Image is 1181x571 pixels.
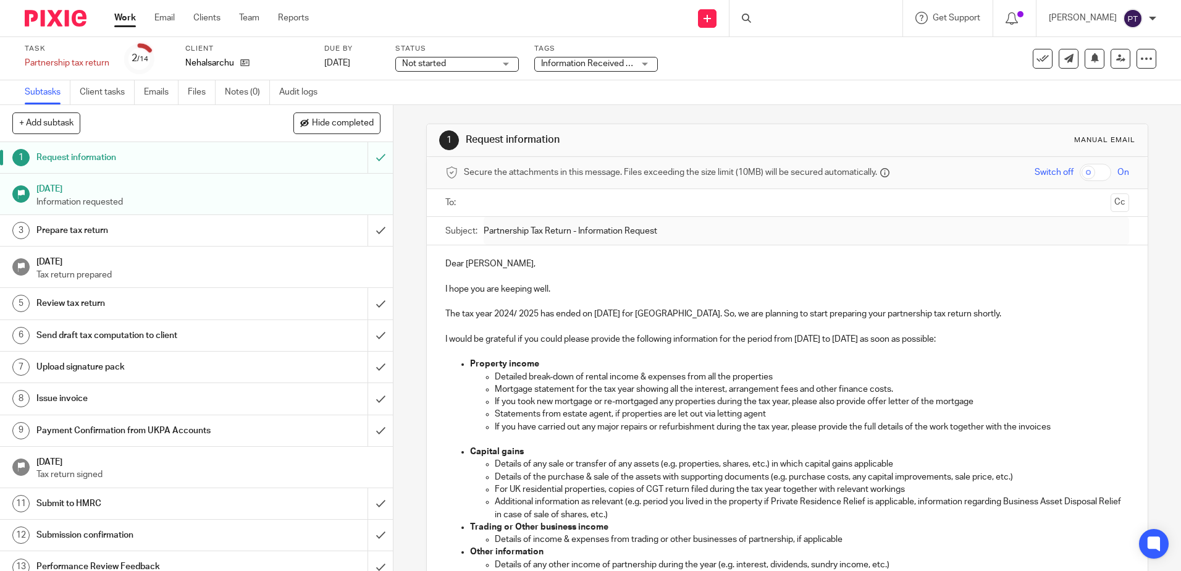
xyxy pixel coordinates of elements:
[1117,166,1129,179] span: On
[495,471,1128,483] p: Details of the purchase & sale of the assets with supporting documents (e.g. purchase costs, any ...
[36,526,249,544] h1: Submission confirmation
[114,12,136,24] a: Work
[495,496,1128,521] p: Additional information as relevant (e.g. period you lived in the property if Private Residence Re...
[36,494,249,513] h1: Submit to HMRC
[534,44,658,54] label: Tags
[36,294,249,313] h1: Review tax return
[312,119,374,129] span: Hide completed
[933,14,980,22] span: Get Support
[12,112,80,133] button: + Add subtask
[445,258,1128,270] p: Dear [PERSON_NAME],
[278,12,309,24] a: Reports
[495,533,1128,546] p: Details of income & expenses from trading or other businesses of partnership, if applicable
[12,149,30,166] div: 1
[439,130,459,150] div: 1
[495,559,1128,571] p: Details of any other income of partnership during the year (e.g. interest, dividends, sundry inco...
[36,253,381,268] h1: [DATE]
[36,221,249,240] h1: Prepare tax return
[279,80,327,104] a: Audit logs
[12,358,30,376] div: 7
[293,112,380,133] button: Hide completed
[495,421,1128,433] p: If you have carried out any major repairs or refurbishment during the tax year, please provide th...
[36,389,249,408] h1: Issue invoice
[324,44,380,54] label: Due by
[495,383,1128,395] p: Mortgage statement for the tax year showing all the interest, arrangement fees and other finance ...
[470,548,544,556] strong: Other information
[470,447,524,456] strong: Capital gains
[466,133,813,146] h1: Request information
[445,197,459,209] label: To:
[12,422,30,439] div: 9
[25,44,109,54] label: Task
[137,56,148,62] small: /14
[36,148,249,167] h1: Request information
[12,295,30,312] div: 5
[225,80,270,104] a: Notes (0)
[470,523,608,531] strong: Trading or Other business income
[36,453,381,468] h1: [DATE]
[495,458,1128,470] p: Details of any sale or transfer of any assets (e.g. properties, shares, etc.) in which capital ga...
[1035,166,1074,179] span: Switch off
[470,360,539,368] strong: Property income
[1049,12,1117,24] p: [PERSON_NAME]
[495,483,1128,496] p: For UK residential properties, copies of CGT return filed during the tax year together with relev...
[541,59,637,68] span: Information Received + 1
[402,59,446,68] span: Not started
[36,358,249,376] h1: Upload signature pack
[12,327,30,344] div: 6
[188,80,216,104] a: Files
[445,333,1128,345] p: I would be grateful if you could please provide the following information for the period from [DA...
[239,12,259,24] a: Team
[25,57,109,69] div: Partnership tax return
[324,59,350,67] span: [DATE]
[495,371,1128,383] p: Detailed break-down of rental income & expenses from all the properties
[12,495,30,512] div: 11
[1074,135,1135,145] div: Manual email
[25,80,70,104] a: Subtasks
[36,180,381,195] h1: [DATE]
[445,283,1128,295] p: I hope you are keeping well.
[464,166,877,179] span: Secure the attachments in this message. Files exceeding the size limit (10MB) will be secured aut...
[36,196,381,208] p: Information requested
[154,12,175,24] a: Email
[12,527,30,544] div: 12
[80,80,135,104] a: Client tasks
[395,44,519,54] label: Status
[12,222,30,239] div: 3
[495,395,1128,408] p: If you took new mortgage or re-mortgaged any properties during the tax year, please also provide ...
[36,326,249,345] h1: Send draft tax computation to client
[445,225,477,237] label: Subject:
[185,44,309,54] label: Client
[1123,9,1143,28] img: svg%3E
[1111,193,1129,212] button: Cc
[144,80,179,104] a: Emails
[132,51,148,66] div: 2
[495,408,1128,420] p: Statements from estate agent, if properties are let out via letting agent
[36,269,381,281] p: Tax return prepared
[36,421,249,440] h1: Payment Confirmation from UKPA Accounts
[193,12,221,24] a: Clients
[25,10,86,27] img: Pixie
[445,308,1128,320] p: The tax year 2024/ 2025 has ended on [DATE] for [GEOGRAPHIC_DATA]. So, we are planning to start p...
[185,57,234,69] p: Nehalsarchu
[36,468,381,481] p: Tax return signed
[12,390,30,407] div: 8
